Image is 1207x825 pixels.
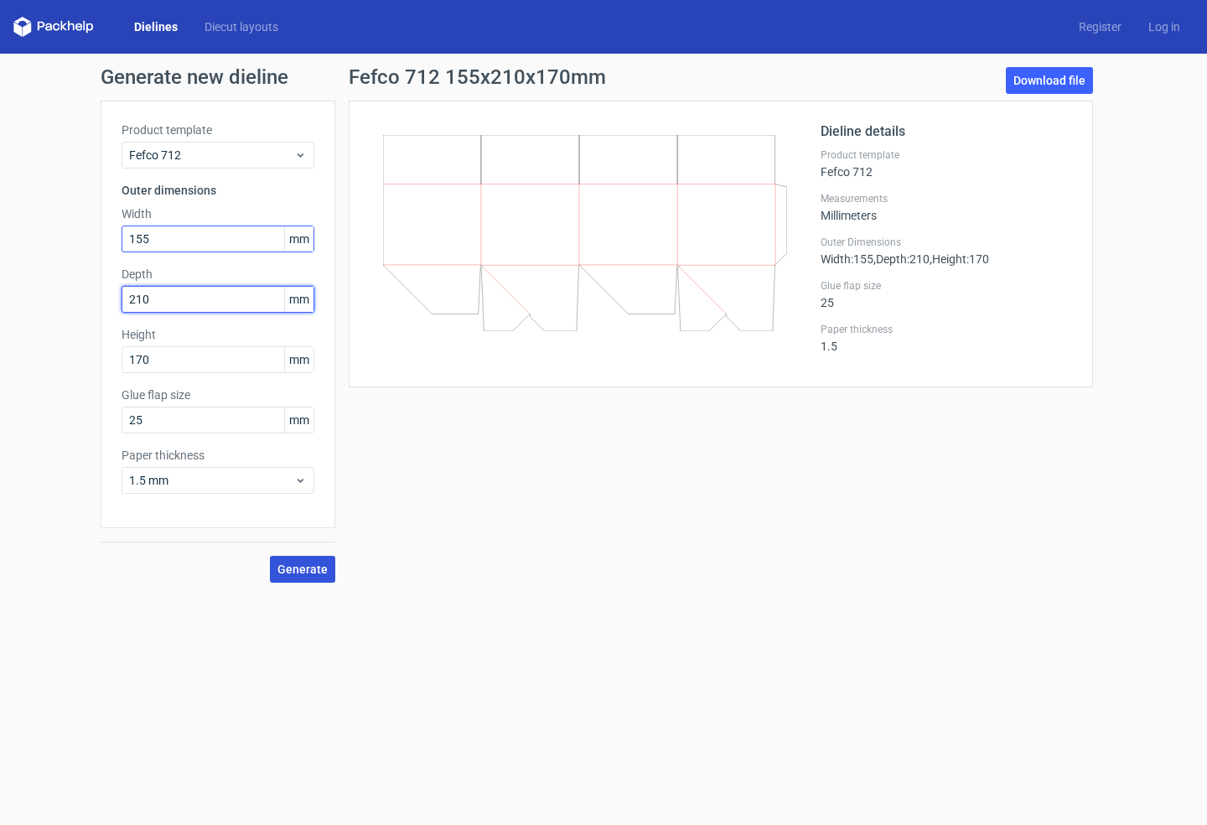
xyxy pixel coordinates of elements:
h1: Fefco 712 155x210x170mm [349,67,606,87]
span: mm [284,347,313,372]
div: 1.5 [821,323,1072,353]
button: Generate [270,556,335,583]
label: Glue flap size [122,387,314,403]
label: Width [122,205,314,222]
h3: Outer dimensions [122,182,314,199]
span: 1.5 mm [129,472,294,489]
span: , Depth : 210 [873,252,930,266]
label: Product template [122,122,314,138]
label: Paper thickness [821,323,1072,336]
a: Register [1065,18,1135,35]
span: , Height : 170 [930,252,989,266]
span: Generate [277,563,328,575]
span: mm [284,287,313,312]
span: mm [284,226,313,252]
span: Fefco 712 [129,147,294,163]
label: Product template [821,148,1072,162]
label: Paper thickness [122,447,314,464]
label: Depth [122,266,314,283]
h1: Generate new dieline [101,67,1106,87]
label: Measurements [821,192,1072,205]
label: Height [122,326,314,343]
label: Glue flap size [821,279,1072,293]
div: Millimeters [821,192,1072,222]
a: Diecut layouts [191,18,292,35]
a: Log in [1135,18,1194,35]
a: Dielines [121,18,191,35]
a: Download file [1006,67,1093,94]
div: Fefco 712 [821,148,1072,179]
label: Outer Dimensions [821,236,1072,249]
div: 25 [821,279,1072,309]
span: Width : 155 [821,252,873,266]
h2: Dieline details [821,122,1072,142]
span: mm [284,407,313,433]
